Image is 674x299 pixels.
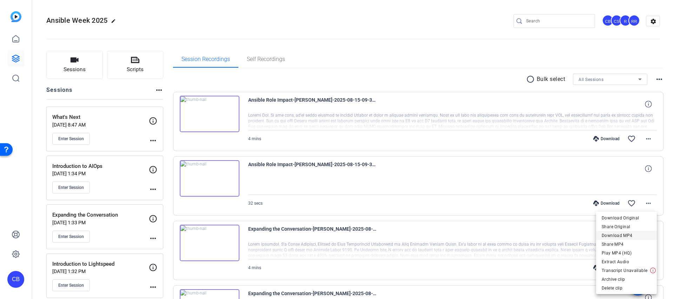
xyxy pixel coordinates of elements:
[602,284,651,292] span: Delete clip
[602,240,651,249] span: Share MP4
[602,249,651,257] span: Play MP4 (HQ)
[602,258,651,266] span: Extract Audio
[602,214,651,222] span: Download Original
[602,266,647,275] span: Transcript Unavailable
[602,275,651,284] span: Archive clip
[602,223,651,231] span: Share Original
[650,266,656,275] img: Transcribing Failed
[602,231,651,240] span: Download MP4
